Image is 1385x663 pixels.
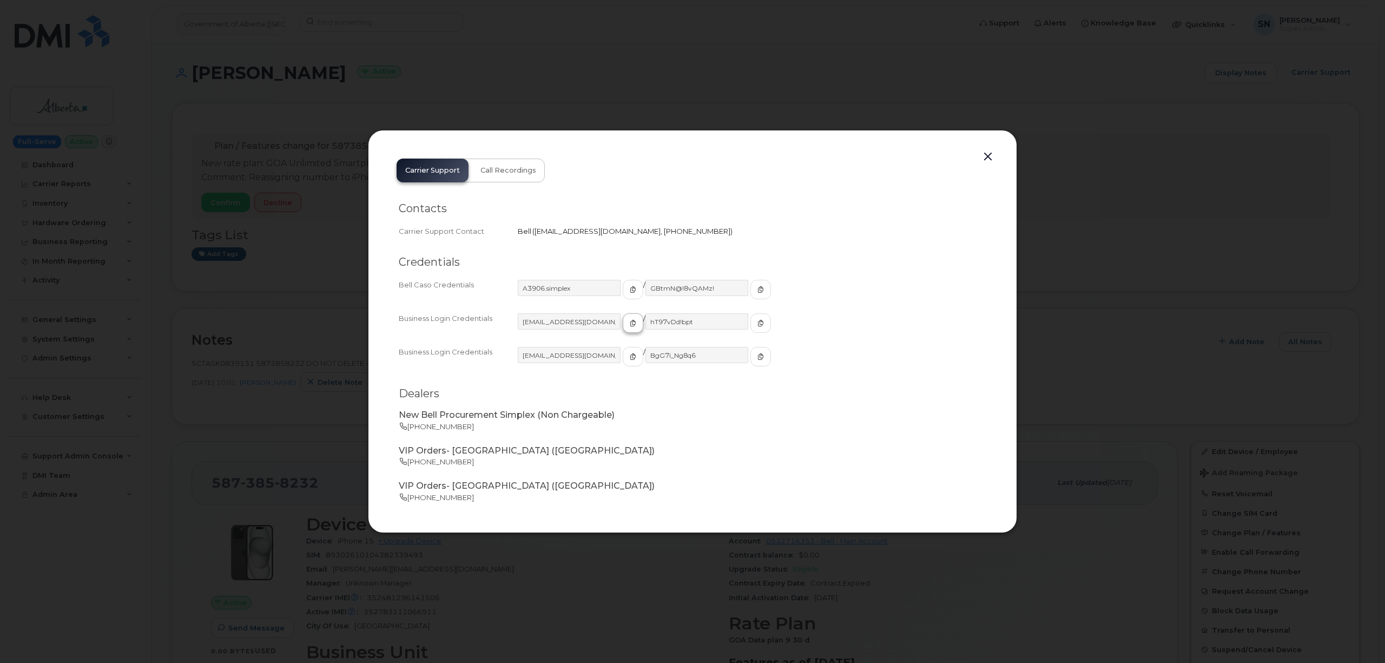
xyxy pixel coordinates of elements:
span: Bell [518,227,531,235]
button: copy to clipboard [750,313,771,333]
button: copy to clipboard [623,313,643,333]
p: VIP Orders- [GEOGRAPHIC_DATA] ([GEOGRAPHIC_DATA]) [399,480,986,493]
h2: Credentials [399,255,986,269]
p: New Bell Procurement Simplex (Non Chargeable) [399,409,986,422]
div: / [518,313,986,343]
div: Business Login Credentials [399,313,518,343]
div: / [518,347,986,376]
button: copy to clipboard [750,347,771,366]
p: [PHONE_NUMBER] [399,493,986,503]
h2: Dealers [399,387,986,401]
span: Call Recordings [480,166,536,175]
h2: Contacts [399,202,986,215]
button: copy to clipboard [750,280,771,299]
p: [PHONE_NUMBER] [399,422,986,432]
div: / [518,280,986,309]
button: copy to clipboard [623,280,643,299]
button: copy to clipboard [623,347,643,366]
span: [PHONE_NUMBER] [664,227,730,235]
p: [PHONE_NUMBER] [399,457,986,467]
p: VIP Orders- [GEOGRAPHIC_DATA] ([GEOGRAPHIC_DATA]) [399,445,986,457]
div: Bell Caso Credentials [399,280,518,309]
span: [EMAIL_ADDRESS][DOMAIN_NAME] [535,227,664,235]
div: Business Login Credentials [399,347,518,376]
div: Carrier Support Contact [399,226,518,237]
